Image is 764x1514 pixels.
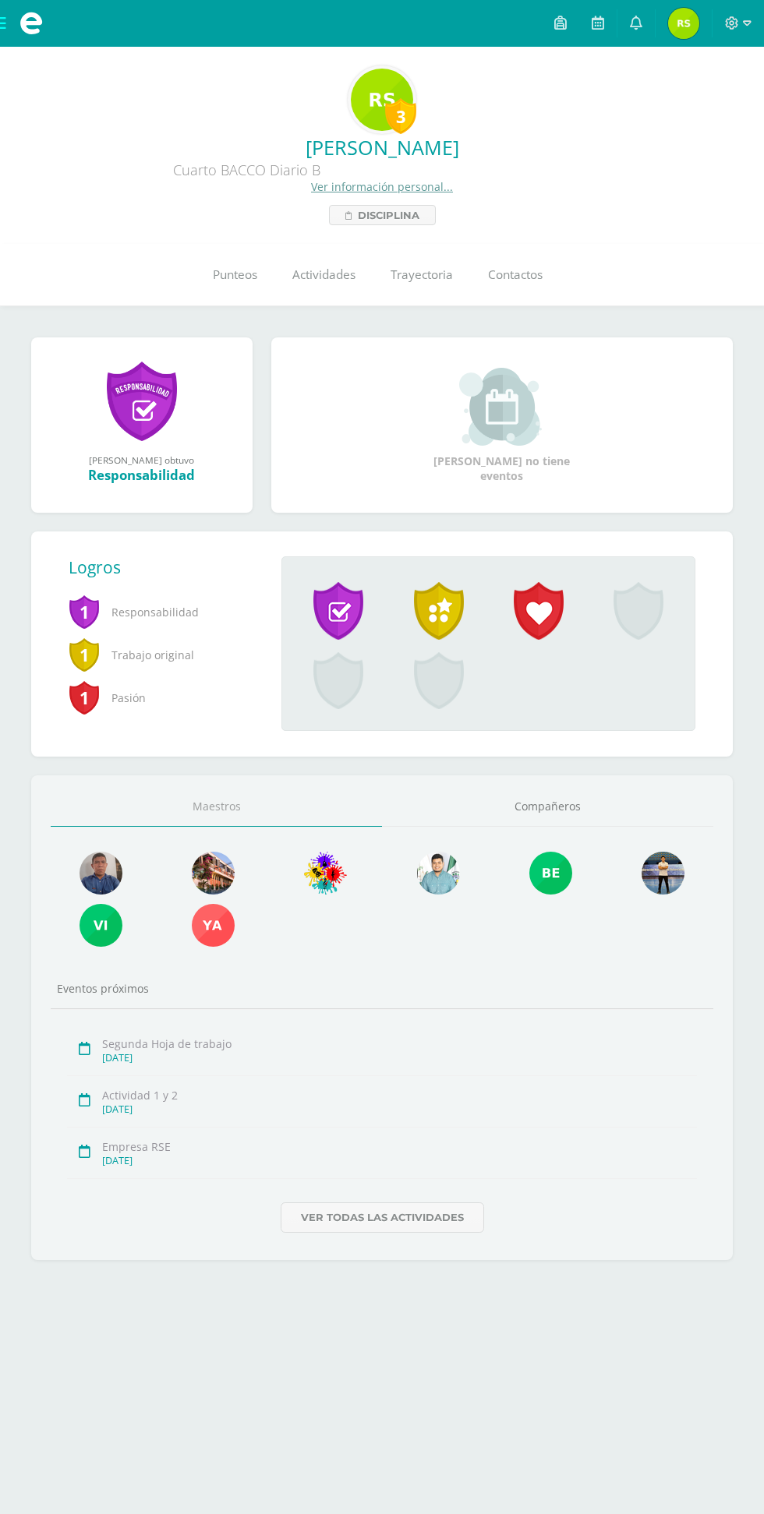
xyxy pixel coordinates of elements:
[642,852,684,895] img: 62c276f9e5707e975a312ba56e3c64d5.png
[668,8,699,39] img: 40ba22f16ea8f5f1325d4f40f26342e8.png
[80,904,122,947] img: 86ad762a06db99f3d783afd7c36c2468.png
[69,556,269,578] div: Logros
[358,206,419,224] span: Disciplina
[51,981,713,996] div: Eventos próximos
[102,1088,697,1103] div: Actividad 1 y 2
[351,69,413,131] img: 9a8efc497500c3bfdfa32b88276ac566.png
[102,1051,697,1064] div: [DATE]
[470,244,560,306] a: Contactos
[69,637,100,672] span: 1
[385,98,416,134] div: 3
[373,244,470,306] a: Trayectoria
[12,134,752,161] a: [PERSON_NAME]
[417,852,460,895] img: 0f63e8005e7200f083a8d258add6f512.png
[102,1154,697,1167] div: [DATE]
[391,266,453,283] span: Trayectoria
[213,266,257,283] span: Punteos
[47,453,237,466] div: [PERSON_NAME] obtuvo
[102,1036,697,1051] div: Segunda Hoja de trabajo
[529,852,572,895] img: c41d019b26e4da35ead46476b645875d.png
[329,205,436,225] a: Disciplina
[192,904,235,947] img: f1de0090d169917daf4d0a2768869178.png
[80,852,122,895] img: 15ead7f1e71f207b867fb468c38fe54e.png
[47,466,237,484] div: Responsabilidad
[459,368,544,446] img: event_small.png
[192,852,235,895] img: e29994105dc3c498302d04bab28faecd.png
[195,244,274,306] a: Punteos
[488,266,543,283] span: Contactos
[292,266,355,283] span: Actividades
[69,676,256,719] span: Pasión
[69,594,100,630] span: 1
[304,852,347,895] img: c490b80d80e9edf85c435738230cd812.png
[102,1139,697,1154] div: Empresa RSE
[12,161,480,179] div: Cuarto BACCO Diario B
[281,1202,484,1233] a: Ver todas las actividades
[69,633,256,676] span: Trabajo original
[382,787,713,827] a: Compañeros
[69,591,256,633] span: Responsabilidad
[69,679,100,715] span: 1
[424,368,580,483] div: [PERSON_NAME] no tiene eventos
[102,1103,697,1116] div: [DATE]
[311,179,453,194] a: Ver información personal...
[51,787,382,827] a: Maestros
[274,244,373,306] a: Actividades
